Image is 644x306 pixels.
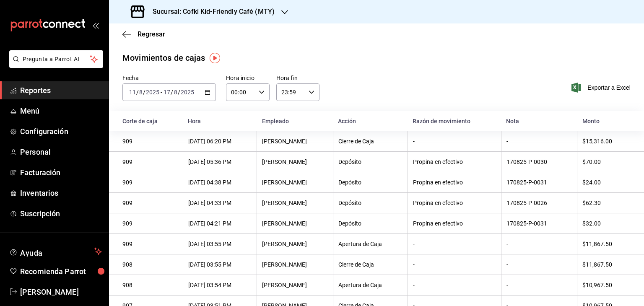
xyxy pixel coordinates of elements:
div: - [506,138,572,145]
div: 170825-P-0026 [506,200,572,206]
div: [PERSON_NAME] [262,200,328,206]
div: $24.00 [582,179,631,186]
div: 909 [122,138,178,145]
div: $32.00 [582,220,631,227]
span: / [136,89,139,96]
div: $62.30 [582,200,631,206]
th: Monto [577,111,644,131]
div: [PERSON_NAME] [262,241,328,247]
div: $15,316.00 [582,138,631,145]
th: Empleado [257,111,333,131]
div: [PERSON_NAME] [262,282,328,288]
div: [DATE] 05:36 PM [188,158,252,165]
th: Razón de movimiento [408,111,501,131]
div: Propina en efectivo [413,179,496,186]
div: 909 [122,179,178,186]
div: 170825-P-0031 [506,220,572,227]
span: Suscripción [20,208,102,219]
div: [DATE] 04:21 PM [188,220,252,227]
span: Regresar [138,30,165,38]
h3: Sucursal: Cofki Kid-Friendly Café (MTY) [146,7,275,17]
div: Propina en efectivo [413,220,496,227]
span: Menú [20,105,102,117]
button: Pregunta a Parrot AI [9,50,103,68]
div: [PERSON_NAME] [262,138,328,145]
div: Apertura de Caja [338,241,402,247]
div: [PERSON_NAME] [262,158,328,165]
label: Fecha [122,75,216,81]
div: - [413,241,496,247]
div: [DATE] 03:55 PM [188,241,252,247]
div: - [506,282,572,288]
div: $70.00 [582,158,631,165]
span: Inventarios [20,187,102,199]
div: Depósito [338,200,402,206]
div: Movimientos de cajas [122,52,205,64]
div: - [506,261,572,268]
span: Personal [20,146,102,158]
div: 909 [122,200,178,206]
div: Apertura de Caja [338,282,402,288]
button: Exportar a Excel [573,83,631,93]
label: Hora fin [276,75,320,81]
input: -- [163,89,171,96]
div: Depósito [338,158,402,165]
th: Corte de caja [109,111,183,131]
div: - [413,138,496,145]
th: Hora [183,111,257,131]
a: Pregunta a Parrot AI [6,61,103,70]
div: 170825-P-0031 [506,179,572,186]
span: / [178,89,180,96]
div: [PERSON_NAME] [262,220,328,227]
span: Recomienda Parrot [20,266,102,277]
div: 909 [122,220,178,227]
div: Propina en efectivo [413,200,496,206]
button: open_drawer_menu [92,22,99,29]
div: 170825-P-0030 [506,158,572,165]
span: / [171,89,173,96]
span: - [161,89,162,96]
div: Cierre de Caja [338,138,402,145]
div: [DATE] 04:33 PM [188,200,252,206]
div: [DATE] 03:54 PM [188,282,252,288]
label: Hora inicio [226,75,270,81]
div: 908 [122,282,178,288]
input: -- [129,89,136,96]
div: 909 [122,158,178,165]
input: -- [174,89,178,96]
input: -- [139,89,143,96]
div: - [413,261,496,268]
input: ---- [180,89,195,96]
div: $11,867.50 [582,241,631,247]
div: - [506,241,572,247]
span: Configuración [20,126,102,137]
div: $10,967.50 [582,282,631,288]
th: Nota [501,111,577,131]
span: Pregunta a Parrot AI [23,55,90,64]
div: Depósito [338,179,402,186]
div: 909 [122,241,178,247]
th: Acción [333,111,408,131]
div: Cierre de Caja [338,261,402,268]
span: Reportes [20,85,102,96]
button: Regresar [122,30,165,38]
div: [PERSON_NAME] [262,261,328,268]
span: / [143,89,145,96]
div: [DATE] 03:55 PM [188,261,252,268]
div: Depósito [338,220,402,227]
div: [PERSON_NAME] [262,179,328,186]
div: 908 [122,261,178,268]
div: [DATE] 04:38 PM [188,179,252,186]
div: [DATE] 06:20 PM [188,138,252,145]
img: Tooltip marker [210,53,220,63]
div: $11,867.50 [582,261,631,268]
span: Facturación [20,167,102,178]
div: Propina en efectivo [413,158,496,165]
span: [PERSON_NAME] [20,286,102,298]
input: ---- [145,89,160,96]
div: - [413,282,496,288]
span: Ayuda [20,246,91,257]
